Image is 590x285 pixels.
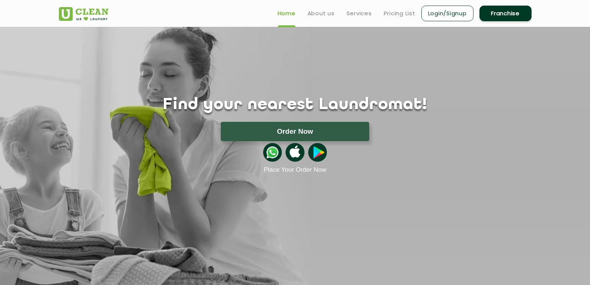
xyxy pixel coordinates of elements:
img: whatsappicon.png [263,143,282,162]
img: apple-icon.png [286,143,304,162]
img: UClean Laundry and Dry Cleaning [59,7,108,21]
a: Pricing List [384,9,415,18]
a: Services [347,9,372,18]
a: Home [278,9,296,18]
a: About us [307,9,335,18]
a: Franchise [479,6,532,21]
h1: Find your nearest Laundromat! [53,96,537,114]
a: Login/Signup [421,6,473,21]
button: Order Now [221,122,369,141]
a: Place Your Order Now [264,166,326,174]
img: playstoreicon.png [308,143,327,162]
